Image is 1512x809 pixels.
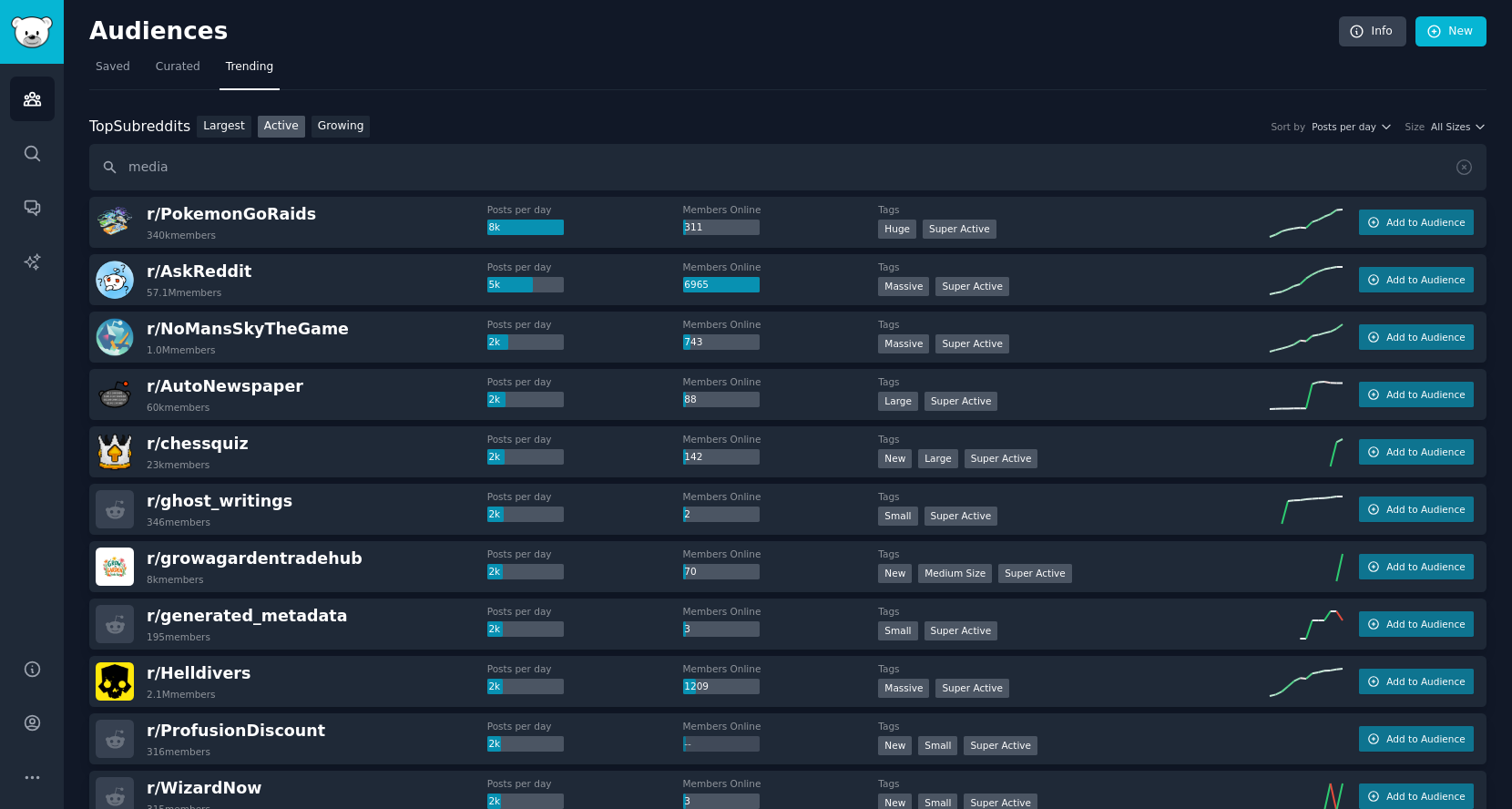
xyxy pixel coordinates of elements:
button: Add to Audience [1359,267,1474,292]
div: 340k members [147,229,216,241]
div: 8k [487,220,564,236]
span: Add to Audience [1386,790,1465,803]
dt: Posts per day [487,203,683,216]
a: Active [258,116,305,138]
div: Small [878,507,917,526]
div: 6965 [683,277,760,293]
button: Add to Audience [1359,611,1474,637]
div: 2k [487,736,564,753]
span: Add to Audience [1386,560,1465,573]
dt: Members Online [683,777,879,790]
span: Add to Audience [1386,388,1465,401]
div: Large [918,449,958,468]
div: 57.1M members [147,286,221,299]
dt: Posts per day [487,720,683,732]
span: r/ NoMansSkyTheGame [147,320,349,338]
a: Growing [312,116,371,138]
div: 70 [683,564,760,580]
a: Trending [220,53,280,90]
div: Large [878,392,918,411]
button: Posts per day [1312,120,1392,133]
div: Medium Size [918,564,992,583]
div: Super Active [935,277,1009,296]
div: 88 [683,392,760,408]
span: r/ AskReddit [147,262,251,281]
span: Add to Audience [1386,618,1465,630]
span: Saved [96,59,130,76]
button: All Sizes [1431,120,1486,133]
dt: Members Online [683,490,879,503]
div: 316 members [147,745,210,758]
dt: Posts per day [487,777,683,790]
dt: Tags [878,318,1270,331]
div: Small [918,736,957,755]
div: Top Subreddits [89,116,190,138]
div: New [878,564,912,583]
h2: Audiences [89,17,1339,46]
div: 2k [487,449,564,466]
button: Add to Audience [1359,554,1474,579]
div: 311 [683,220,760,236]
dt: Members Online [683,261,879,273]
span: r/ Helldivers [147,664,250,682]
img: Helldivers [96,662,134,701]
dt: Posts per day [487,490,683,503]
button: Add to Audience [1359,439,1474,465]
span: All Sizes [1431,120,1470,133]
div: Super Active [935,334,1009,353]
div: Massive [878,334,929,353]
div: 346 members [147,516,210,528]
div: 2k [487,334,564,351]
div: Sort by [1271,120,1305,133]
dt: Posts per day [487,375,683,388]
div: 1.0M members [147,343,216,356]
div: 8k members [147,573,204,586]
img: AskReddit [96,261,134,299]
span: r/ PokemonGoRaids [147,205,316,223]
dt: Members Online [683,720,879,732]
span: r/ chessquiz [147,435,249,453]
div: 2.1M members [147,688,216,701]
dt: Tags [878,203,1270,216]
dt: Posts per day [487,318,683,331]
img: AutoNewspaper [96,375,134,414]
div: 1209 [683,679,760,695]
div: 2k [487,392,564,408]
dt: Members Online [683,375,879,388]
img: growagardentradehub [96,548,134,586]
div: 195 members [147,630,210,643]
div: New [878,736,912,755]
dt: Tags [878,261,1270,273]
div: New [878,449,912,468]
div: 743 [683,334,760,351]
span: r/ WizardNow [147,779,261,797]
span: r/ generated_metadata [147,607,348,625]
button: Add to Audience [1359,669,1474,694]
div: Super Active [925,507,998,526]
span: r/ growagardentradehub [147,549,363,568]
div: Super Active [998,564,1072,583]
div: Super Active [923,220,996,239]
div: 142 [683,449,760,466]
div: 60k members [147,401,209,414]
span: Add to Audience [1386,273,1465,286]
div: 2k [487,507,564,523]
div: 2k [487,621,564,638]
button: Add to Audience [1359,497,1474,522]
span: r/ AutoNewspaper [147,377,303,395]
dt: Tags [878,375,1270,388]
a: New [1415,16,1486,47]
dt: Members Online [683,433,879,445]
div: 2k [487,679,564,695]
dt: Tags [878,490,1270,503]
img: PokemonGoRaids [96,203,134,241]
div: Super Active [925,392,998,411]
dt: Posts per day [487,662,683,675]
div: Super Active [925,621,998,640]
div: Huge [878,220,916,239]
div: Massive [878,277,929,296]
dt: Posts per day [487,548,683,560]
button: Add to Audience [1359,382,1474,407]
button: Add to Audience [1359,324,1474,350]
input: Search name, description, topic [89,144,1486,190]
